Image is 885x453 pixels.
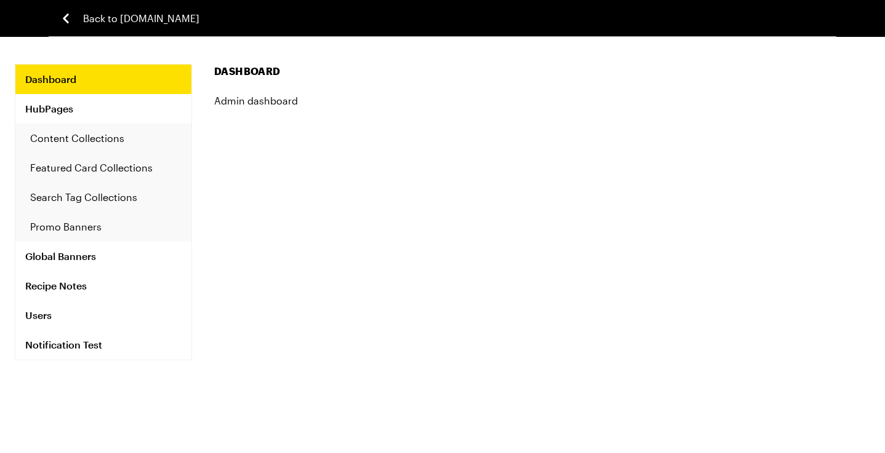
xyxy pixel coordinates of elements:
a: Global Banners [15,242,191,271]
h1: Dashboard [214,64,870,79]
a: HubPages [15,94,191,124]
span: Back to [DOMAIN_NAME] [83,11,199,26]
a: Promo Banners [15,212,191,242]
a: Content Collections [15,124,191,153]
a: Users [15,301,191,330]
a: Search Tag Collections [15,183,191,212]
h4: Admin dashboard [214,93,870,108]
a: Recipe Notes [15,271,191,301]
a: Dashboard [15,65,191,94]
a: Featured Card Collections [15,153,191,183]
a: Notification Test [15,330,191,360]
